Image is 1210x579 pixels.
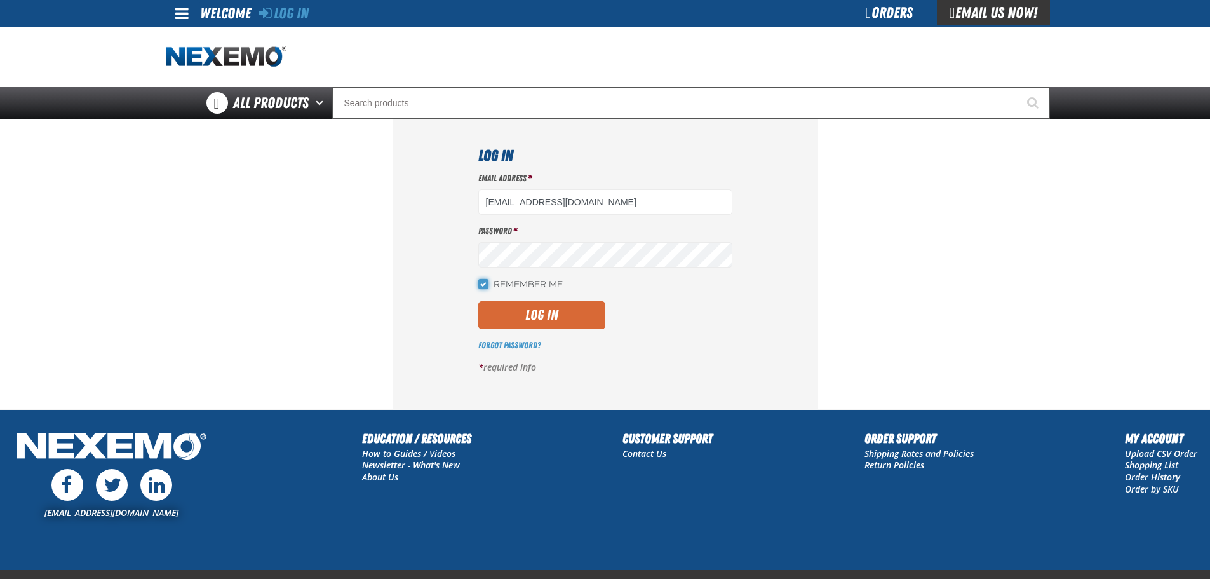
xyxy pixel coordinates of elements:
[311,87,332,119] button: Open All Products pages
[362,429,471,448] h2: Education / Resources
[622,429,713,448] h2: Customer Support
[864,459,924,471] a: Return Policies
[362,459,460,471] a: Newsletter - What's New
[864,447,974,460] a: Shipping Rates and Policies
[478,340,541,350] a: Forgot Password?
[478,279,563,291] label: Remember Me
[864,429,974,448] h2: Order Support
[44,507,178,519] a: [EMAIL_ADDRESS][DOMAIN_NAME]
[1125,429,1197,448] h2: My Account
[478,225,732,237] label: Password
[332,87,1050,119] input: Search
[362,471,398,483] a: About Us
[1125,471,1180,483] a: Order History
[622,447,666,460] a: Contact Us
[1125,483,1179,495] a: Order by SKU
[1018,87,1050,119] button: Start Searching
[259,4,309,22] a: Log In
[1125,447,1197,460] a: Upload CSV Order
[166,46,286,68] a: Home
[1125,459,1178,471] a: Shopping List
[13,429,210,467] img: Nexemo Logo
[478,172,732,184] label: Email Address
[478,279,488,289] input: Remember Me
[362,447,455,460] a: How to Guides / Videos
[478,144,732,167] h1: Log In
[478,301,605,329] button: Log In
[166,46,286,68] img: Nexemo logo
[478,362,732,374] p: required info
[233,92,309,114] span: All Products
